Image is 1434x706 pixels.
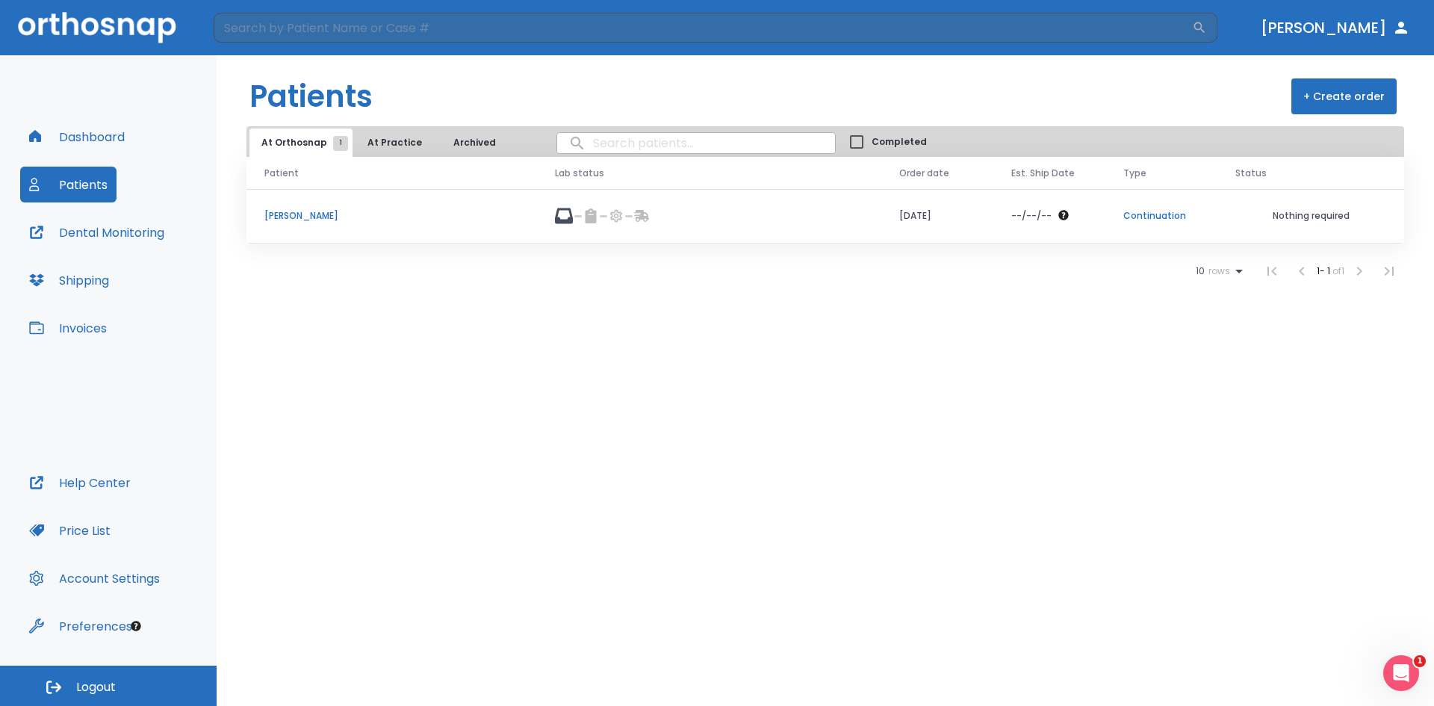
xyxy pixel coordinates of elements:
[249,74,373,119] h1: Patients
[20,167,117,202] button: Patients
[1235,209,1386,223] p: Nothing required
[872,135,927,149] span: Completed
[333,136,348,151] span: 1
[437,128,512,157] button: Archived
[76,679,116,696] span: Logout
[264,209,519,223] p: [PERSON_NAME]
[881,189,993,244] td: [DATE]
[261,136,341,149] span: At Orthosnap
[1123,167,1146,180] span: Type
[1205,266,1230,276] span: rows
[20,608,141,644] button: Preferences
[20,310,116,346] button: Invoices
[20,560,169,596] button: Account Settings
[20,262,118,298] button: Shipping
[356,128,434,157] button: At Practice
[264,167,299,180] span: Patient
[1255,14,1416,41] button: [PERSON_NAME]
[249,128,515,157] div: tabs
[555,167,604,180] span: Lab status
[20,465,140,501] button: Help Center
[1011,209,1087,223] div: The date will be available after approving treatment plan
[1235,167,1267,180] span: Status
[1332,264,1344,277] span: of 1
[20,513,119,548] button: Price List
[214,13,1192,43] input: Search by Patient Name or Case #
[1123,209,1199,223] p: Continuation
[18,12,176,43] img: Orthosnap
[1383,655,1419,691] iframe: Intercom live chat
[557,128,835,158] input: search
[20,119,134,155] button: Dashboard
[1291,78,1397,114] button: + Create order
[1196,266,1205,276] span: 10
[129,619,143,633] div: Tooltip anchor
[1011,209,1052,223] p: --/--/--
[20,214,173,250] button: Dental Monitoring
[1317,264,1332,277] span: 1 - 1
[899,167,949,180] span: Order date
[1011,167,1075,180] span: Est. Ship Date
[1414,655,1426,667] span: 1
